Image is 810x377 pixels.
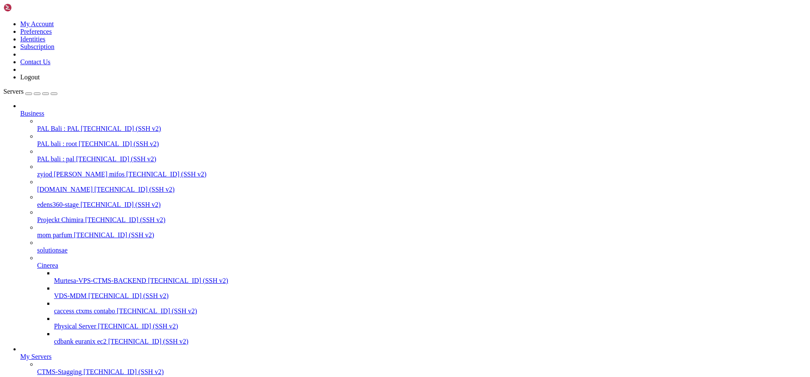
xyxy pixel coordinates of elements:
[81,201,161,208] span: [TECHNICAL_ID] (SSH v2)
[3,3,52,12] img: Shellngn
[37,209,807,224] li: Projeckt Chimira [TECHNICAL_ID] (SSH v2)
[37,239,807,254] li: solutionsae
[54,277,146,284] span: Murtesa-VPS-CTMS-BACKEND
[54,300,807,315] li: caccess ctxms contabo [TECHNICAL_ID] (SSH v2)
[37,262,58,269] span: Cinerea
[37,117,807,133] li: PAL Bali : PAL [TECHNICAL_ID] (SSH v2)
[20,28,52,35] a: Preferences
[20,20,54,27] a: My Account
[37,216,807,224] a: Projeckt Chimira [TECHNICAL_ID] (SSH v2)
[37,201,807,209] a: edens360-stage [TECHNICAL_ID] (SSH v2)
[54,292,807,300] a: VDS-MDM [TECHNICAL_ID] (SSH v2)
[37,368,807,376] a: CTMS-Stagging [TECHNICAL_ID] (SSH v2)
[37,186,93,193] span: [DOMAIN_NAME]
[94,186,175,193] span: [TECHNICAL_ID] (SSH v2)
[54,307,115,315] span: caccess ctxms contabo
[20,353,807,361] a: My Servers
[37,193,807,209] li: edens360-stage [TECHNICAL_ID] (SSH v2)
[37,216,84,223] span: Projeckt Chimira
[20,35,46,43] a: Identities
[37,155,74,163] span: PAL bali : pal
[37,155,807,163] a: PAL bali : pal [TECHNICAL_ID] (SSH v2)
[37,368,82,375] span: CTMS-Stagging
[37,125,79,132] span: PAL Bali : PAL
[54,338,106,345] span: cdbank euranix ec2
[85,216,165,223] span: [TECHNICAL_ID] (SSH v2)
[37,140,77,147] span: PAL bali : root
[37,231,807,239] a: mom parfum [TECHNICAL_ID] (SSH v2)
[37,171,807,178] a: zyiod [PERSON_NAME] mifos [TECHNICAL_ID] (SSH v2)
[54,292,86,299] span: VDS-MDM
[20,353,51,360] span: My Servers
[37,201,79,208] span: edens360-stage
[20,102,807,345] li: Business
[84,368,164,375] span: [TECHNICAL_ID] (SSH v2)
[54,330,807,345] li: cdbank euranix ec2 [TECHNICAL_ID] (SSH v2)
[37,148,807,163] li: PAL bali : pal [TECHNICAL_ID] (SSH v2)
[37,178,807,193] li: [DOMAIN_NAME] [TECHNICAL_ID] (SSH v2)
[37,224,807,239] li: mom parfum [TECHNICAL_ID] (SSH v2)
[3,88,57,95] a: Servers
[54,315,807,330] li: Physical Server [TECHNICAL_ID] (SSH v2)
[74,231,154,239] span: [TECHNICAL_ID] (SSH v2)
[54,323,96,330] span: Physical Server
[54,269,807,285] li: Murtesa-VPS-CTMS-BACKEND [TECHNICAL_ID] (SSH v2)
[20,43,54,50] a: Subscription
[37,247,67,254] span: solutionsae
[20,73,40,81] a: Logout
[20,110,44,117] span: Business
[117,307,197,315] span: [TECHNICAL_ID] (SSH v2)
[37,262,807,269] a: Cinerea
[148,277,228,284] span: [TECHNICAL_ID] (SSH v2)
[98,323,178,330] span: [TECHNICAL_ID] (SSH v2)
[3,88,24,95] span: Servers
[54,323,807,330] a: Physical Server [TECHNICAL_ID] (SSH v2)
[126,171,206,178] span: [TECHNICAL_ID] (SSH v2)
[37,163,807,178] li: zyiod [PERSON_NAME] mifos [TECHNICAL_ID] (SSH v2)
[37,186,807,193] a: [DOMAIN_NAME] [TECHNICAL_ID] (SSH v2)
[88,292,168,299] span: [TECHNICAL_ID] (SSH v2)
[54,277,807,285] a: Murtesa-VPS-CTMS-BACKEND [TECHNICAL_ID] (SSH v2)
[76,155,156,163] span: [TECHNICAL_ID] (SSH v2)
[78,140,159,147] span: [TECHNICAL_ID] (SSH v2)
[54,338,807,345] a: cdbank euranix ec2 [TECHNICAL_ID] (SSH v2)
[37,254,807,345] li: Cinerea
[37,125,807,133] a: PAL Bali : PAL [TECHNICAL_ID] (SSH v2)
[20,110,807,117] a: Business
[37,140,807,148] a: PAL bali : root [TECHNICAL_ID] (SSH v2)
[37,171,124,178] span: zyiod [PERSON_NAME] mifos
[108,338,188,345] span: [TECHNICAL_ID] (SSH v2)
[37,133,807,148] li: PAL bali : root [TECHNICAL_ID] (SSH v2)
[54,307,807,315] a: caccess ctxms contabo [TECHNICAL_ID] (SSH v2)
[20,58,51,65] a: Contact Us
[37,361,807,376] li: CTMS-Stagging [TECHNICAL_ID] (SSH v2)
[37,231,72,239] span: mom parfum
[37,247,807,254] a: solutionsae
[81,125,161,132] span: [TECHNICAL_ID] (SSH v2)
[54,285,807,300] li: VDS-MDM [TECHNICAL_ID] (SSH v2)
